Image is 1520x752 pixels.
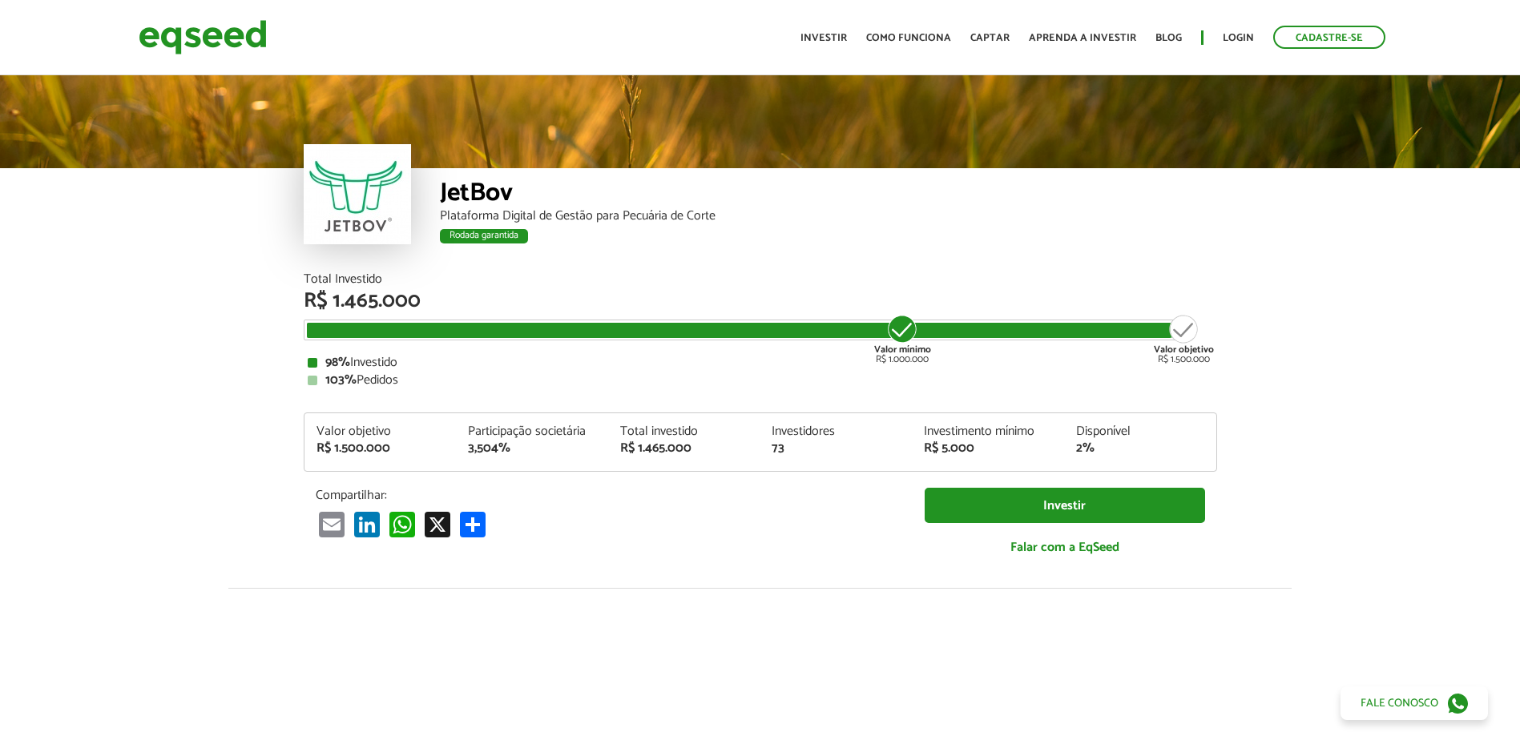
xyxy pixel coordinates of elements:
[1076,425,1204,438] div: Disponível
[1273,26,1385,49] a: Cadastre-se
[1029,33,1136,43] a: Aprenda a investir
[325,352,350,373] strong: 98%
[316,511,348,537] a: Email
[316,488,901,503] p: Compartilhar:
[866,33,951,43] a: Como funciona
[800,33,847,43] a: Investir
[772,425,900,438] div: Investidores
[304,273,1217,286] div: Total Investido
[1154,313,1214,364] div: R$ 1.500.000
[440,229,528,243] div: Rodada garantida
[308,356,1213,369] div: Investido
[1155,33,1182,43] a: Blog
[1154,342,1214,357] strong: Valor objetivo
[316,425,445,438] div: Valor objetivo
[440,180,1217,210] div: JetBov
[468,425,596,438] div: Participação societária
[325,369,357,391] strong: 103%
[440,210,1217,223] div: Plataforma Digital de Gestão para Pecuária de Corte
[874,342,931,357] strong: Valor mínimo
[468,442,596,455] div: 3,504%
[316,442,445,455] div: R$ 1.500.000
[970,33,1010,43] a: Captar
[924,442,1052,455] div: R$ 5.000
[924,425,1052,438] div: Investimento mínimo
[139,16,267,58] img: EqSeed
[925,531,1205,564] a: Falar com a EqSeed
[304,291,1217,312] div: R$ 1.465.000
[925,488,1205,524] a: Investir
[1341,686,1488,720] a: Fale conosco
[620,425,748,438] div: Total investido
[873,313,933,364] div: R$ 1.000.000
[351,511,383,537] a: LinkedIn
[457,511,489,537] a: Compartilhar
[421,511,454,537] a: X
[386,511,418,537] a: WhatsApp
[1223,33,1254,43] a: Login
[308,374,1213,387] div: Pedidos
[620,442,748,455] div: R$ 1.465.000
[1076,442,1204,455] div: 2%
[772,442,900,455] div: 73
